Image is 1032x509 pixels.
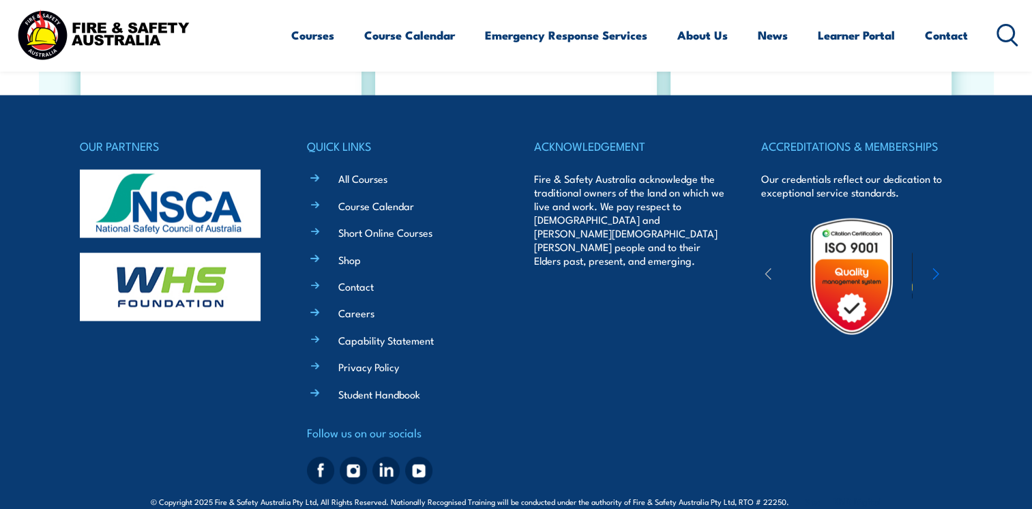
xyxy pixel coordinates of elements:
[307,422,498,441] h4: Follow us on our socials
[338,305,374,319] a: Careers
[80,169,261,237] img: nsca-logo-footer
[80,252,261,321] img: whs-logo-footer
[912,252,1031,300] img: ewpa-logo
[338,224,432,239] a: Short Online Courses
[22,22,33,33] img: logo_orange.svg
[338,386,420,401] a: Student Handbook
[925,17,968,53] a: Contact
[338,278,374,293] a: Contact
[818,17,895,53] a: Learner Portal
[35,35,138,48] div: 域名: [DOMAIN_NAME]
[151,494,881,507] span: © Copyright 2025 Fire & Safety Australia Pty Ltd, All Rights Reserved. Nationally Recognised Trai...
[70,82,105,91] div: 域名概述
[80,136,271,155] h4: OUR PARTNERS
[22,35,33,48] img: website_grey.svg
[338,332,434,347] a: Capability Statement
[291,17,334,53] a: Courses
[338,171,387,185] a: All Courses
[534,171,725,267] p: Fire & Safety Australia acknowledge the traditional owners of the land on which we live and work....
[364,17,455,53] a: Course Calendar
[154,82,224,91] div: 关键词（按流量）
[805,495,881,506] span: Site:
[338,198,414,212] a: Course Calendar
[758,17,788,53] a: News
[139,81,150,91] img: tab_keywords_by_traffic_grey.svg
[55,81,66,91] img: tab_domain_overview_orange.svg
[307,136,498,155] h4: QUICK LINKS
[534,136,725,155] h4: ACKNOWLEDGEMENT
[338,359,399,373] a: Privacy Policy
[761,171,952,199] p: Our credentials reflect our dedication to exceptional service standards.
[338,252,361,266] a: Shop
[485,17,647,53] a: Emergency Response Services
[792,216,911,336] img: Untitled design (19)
[677,17,728,53] a: About Us
[38,22,67,33] div: v 4.0.25
[761,136,952,155] h4: ACCREDITATIONS & MEMBERSHIPS
[834,493,881,507] a: KND Digital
